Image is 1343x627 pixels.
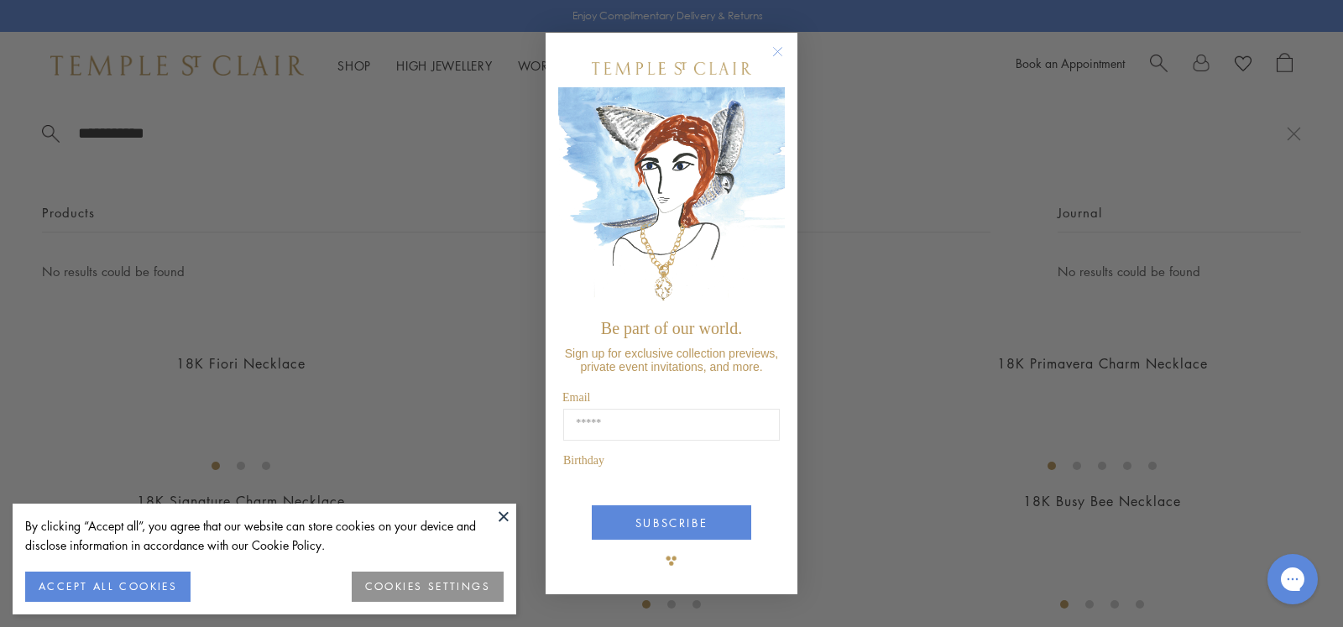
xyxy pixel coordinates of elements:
span: Birthday [563,454,604,467]
span: Sign up for exclusive collection previews, private event invitations, and more. [565,347,778,374]
button: COOKIES SETTINGS [352,572,504,602]
img: Temple St. Clair [592,62,751,75]
span: Be part of our world. [601,319,742,337]
button: SUBSCRIBE [592,505,751,540]
img: TSC [655,544,688,577]
img: c4a9eb12-d91a-4d4a-8ee0-386386f4f338.jpeg [558,87,785,311]
div: By clicking “Accept all”, you agree that our website can store cookies on your device and disclos... [25,516,504,555]
button: ACCEPT ALL COOKIES [25,572,191,602]
button: Close dialog [776,50,797,71]
input: Email [563,409,780,441]
span: Email [562,391,590,404]
iframe: Gorgias live chat messenger [1259,548,1326,610]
